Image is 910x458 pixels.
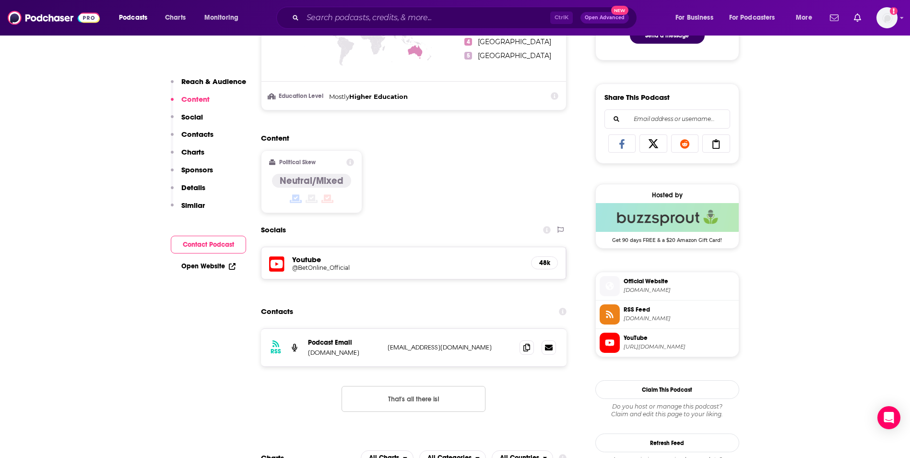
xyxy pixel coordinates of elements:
[669,10,725,25] button: open menu
[261,302,293,321] h2: Contacts
[596,232,739,243] span: Get 90 days FREE & a $20 Amazon Gift Card!
[329,93,349,100] span: Mostly
[595,403,739,418] div: Claim and edit this page to your liking.
[478,51,551,60] span: [GEOGRAPHIC_DATA]
[171,165,213,183] button: Sponsors
[580,12,629,24] button: Open AdvancedNew
[198,10,251,25] button: open menu
[349,93,408,100] span: Higher Education
[624,287,735,294] span: youtube.com
[595,380,739,399] button: Claim This Podcast
[171,236,246,253] button: Contact Podcast
[876,7,898,28] button: Show profile menu
[181,201,205,210] p: Similar
[604,109,730,129] div: Search followers
[171,130,213,147] button: Contacts
[596,203,739,232] img: Buzzsprout Deal: Get 90 days FREE & a $20 Amazon Gift Card!
[171,112,203,130] button: Social
[890,7,898,15] svg: Add a profile image
[292,255,524,264] h5: Youtube
[181,147,204,157] p: Charts
[171,183,205,201] button: Details
[624,315,735,322] span: feeds.buzzsprout.com
[271,348,281,355] h3: RSS
[600,276,735,296] a: Official Website[DOMAIN_NAME]
[608,134,636,153] a: Share on Facebook
[630,27,705,44] button: Send a message
[675,11,713,24] span: For Business
[723,10,789,25] button: open menu
[388,343,512,351] p: [EMAIL_ADDRESS][DOMAIN_NAME]
[550,12,573,24] span: Ctrl K
[342,386,485,412] button: Nothing here.
[613,110,722,128] input: Email address or username...
[119,11,147,24] span: Podcasts
[171,77,246,95] button: Reach & Audience
[639,134,667,153] a: Share on X/Twitter
[789,10,824,25] button: open menu
[702,134,730,153] a: Copy Link
[464,38,472,46] span: 4
[261,221,286,239] h2: Socials
[308,338,380,347] p: Podcast Email
[112,10,160,25] button: open menu
[159,10,191,25] a: Charts
[624,343,735,350] span: https://www.youtube.com/@BetOnline_Official
[600,304,735,325] a: RSS Feed[DOMAIN_NAME]
[204,11,238,24] span: Monitoring
[285,7,646,29] div: Search podcasts, credits, & more...
[269,93,325,99] h3: Education Level
[624,334,735,342] span: YouTube
[292,264,446,271] h5: @BetOnline_Official
[729,11,775,24] span: For Podcasters
[600,333,735,353] a: YouTube[URL][DOMAIN_NAME]
[171,95,210,112] button: Content
[595,434,739,452] button: Refresh Feed
[181,77,246,86] p: Reach & Audience
[596,191,739,199] div: Hosted by
[826,10,842,26] a: Show notifications dropdown
[181,130,213,139] p: Contacts
[308,349,380,357] p: [DOMAIN_NAME]
[596,203,739,242] a: Buzzsprout Deal: Get 90 days FREE & a $20 Amazon Gift Card!
[181,262,236,270] a: Open Website
[181,165,213,174] p: Sponsors
[539,259,550,267] h5: 48k
[850,10,865,26] a: Show notifications dropdown
[181,183,205,192] p: Details
[876,7,898,28] span: Logged in as MGarceau
[171,201,205,218] button: Similar
[478,37,551,46] span: [GEOGRAPHIC_DATA]
[292,264,524,271] a: @BetOnline_Official
[261,133,559,143] h2: Content
[796,11,812,24] span: More
[624,305,735,314] span: RSS Feed
[876,7,898,28] img: User Profile
[280,175,343,187] h4: Neutral/Mixed
[877,406,900,429] div: Open Intercom Messenger
[585,15,625,20] span: Open Advanced
[595,403,739,410] span: Do you host or manage this podcast?
[8,9,100,27] img: Podchaser - Follow, Share and Rate Podcasts
[671,134,699,153] a: Share on Reddit
[303,10,550,25] input: Search podcasts, credits, & more...
[611,6,628,15] span: New
[181,95,210,104] p: Content
[165,11,186,24] span: Charts
[171,147,204,165] button: Charts
[604,93,670,102] h3: Share This Podcast
[464,52,472,60] span: 5
[624,277,735,286] span: Official Website
[279,159,316,166] h2: Political Skew
[181,112,203,121] p: Social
